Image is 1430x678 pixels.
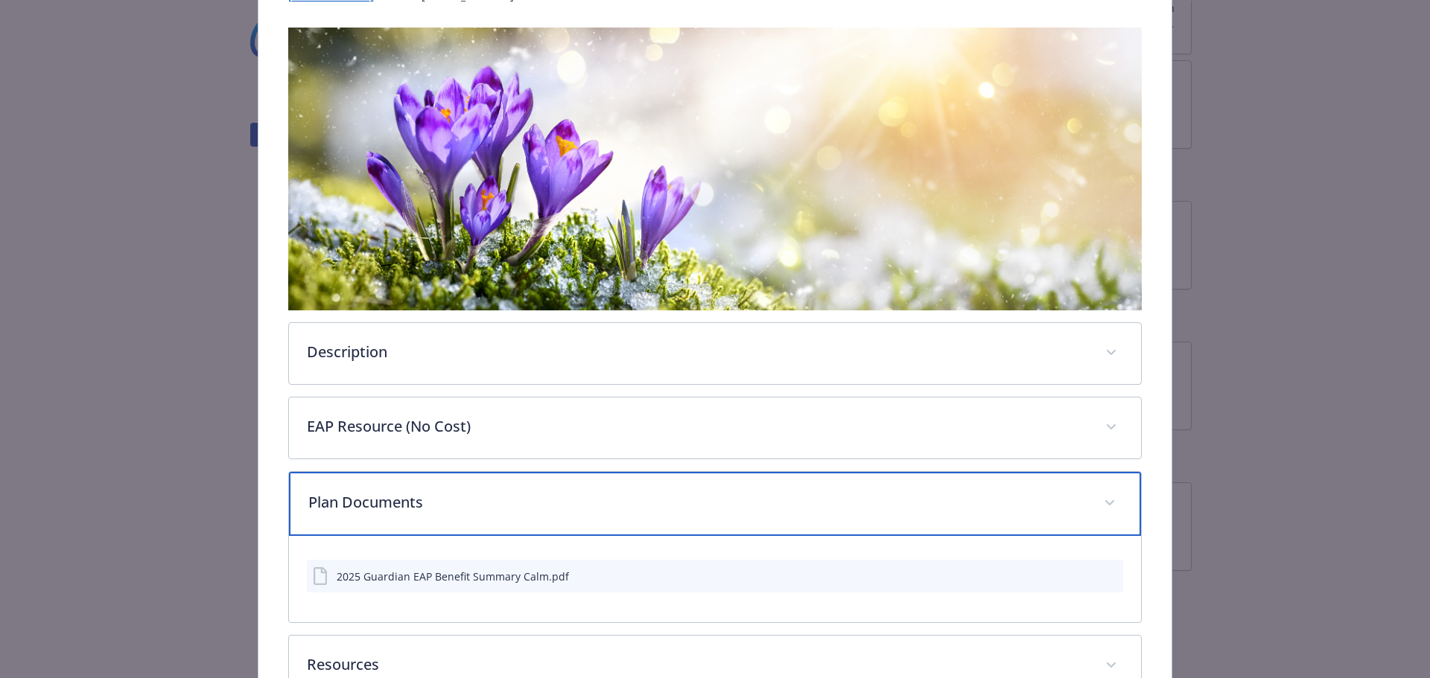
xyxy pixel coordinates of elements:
p: Resources [307,653,1088,676]
div: Description [289,323,1142,384]
div: EAP Resource (No Cost) [289,397,1142,458]
p: Plan Documents [308,491,1087,514]
div: Plan Documents [289,472,1142,536]
img: banner [288,28,1143,310]
p: Description [307,341,1088,363]
button: download file [1080,569,1092,584]
button: preview file [1104,569,1117,584]
p: EAP Resource (No Cost) [307,415,1088,438]
div: Plan Documents [289,536,1142,622]
div: 2025 Guardian EAP Benefit Summary Calm.pdf [337,569,569,584]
